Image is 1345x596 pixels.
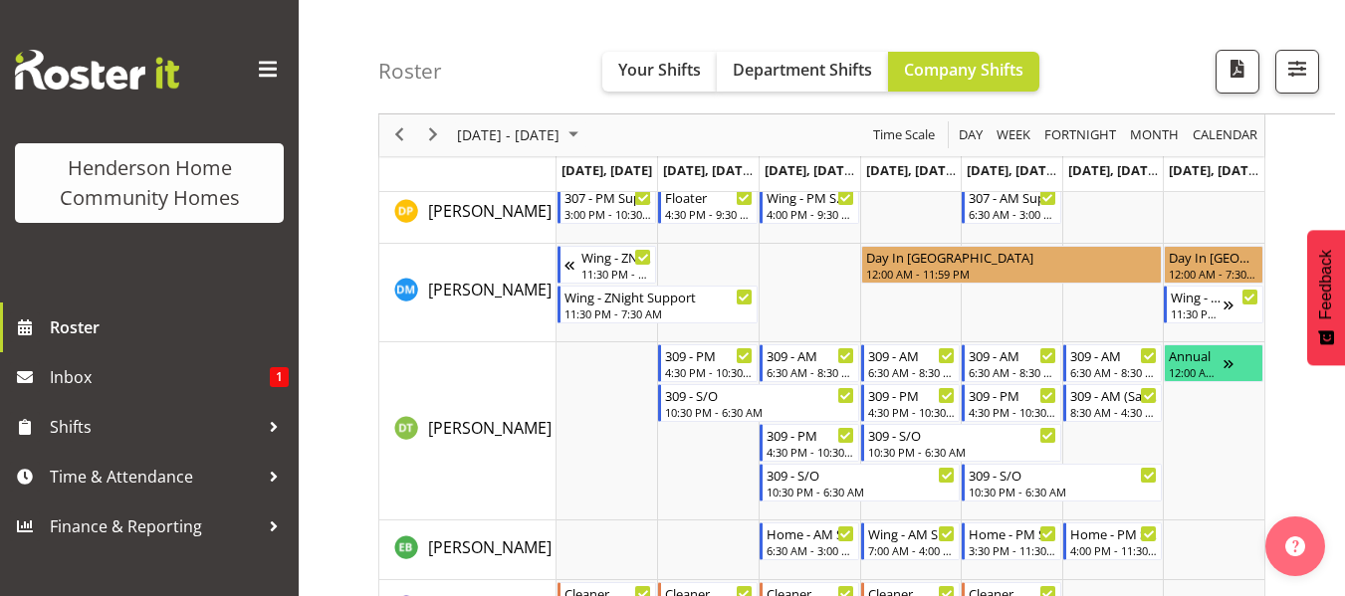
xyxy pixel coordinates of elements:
div: Daniel Marticio"s event - Day In Lieu Begin From Thursday, October 9, 2025 at 12:00:00 AM GMT+13:... [861,246,1163,284]
span: Time & Attendance [50,462,259,492]
span: [DATE], [DATE] [866,161,957,179]
div: October 06 - 12, 2025 [450,114,590,156]
div: Daljeet Prasad"s event - Floater Begin From Tuesday, October 7, 2025 at 4:30:00 PM GMT+13:00 Ends... [658,186,758,224]
div: 4:00 PM - 9:30 PM [767,206,854,222]
div: 309 - PM [767,425,854,445]
div: Eloise Bailey"s event - Home - PM Support 1 (Sat/Sun) Begin From Saturday, October 11, 2025 at 4:... [1063,522,1163,560]
div: 309 - PM [868,385,956,405]
span: [DATE], [DATE] [967,161,1057,179]
div: 309 - AM (Sat/Sun) [1070,385,1158,405]
span: [DATE] - [DATE] [455,123,561,148]
button: Previous [386,123,413,148]
div: Dipika Thapa"s event - 309 - S/O Begin From Thursday, October 9, 2025 at 10:30:00 PM GMT+13:00 En... [861,424,1061,462]
span: Week [995,123,1032,148]
div: Dipika Thapa"s event - 309 - S/O Begin From Wednesday, October 8, 2025 at 10:30:00 PM GMT+13:00 E... [760,464,960,501]
div: Floater [665,187,753,207]
button: Timeline Week [994,123,1034,148]
div: next period [416,114,450,156]
span: [PERSON_NAME] [428,200,552,222]
div: 309 - AM [767,345,854,365]
div: Dipika Thapa"s event - 309 - S/O Begin From Tuesday, October 7, 2025 at 10:30:00 PM GMT+13:00 End... [658,384,858,422]
div: Eloise Bailey"s event - Home - AM Support 2 Begin From Wednesday, October 8, 2025 at 6:30:00 AM G... [760,522,859,560]
span: [DATE], [DATE] [1169,161,1259,179]
button: Next [420,123,447,148]
div: 4:30 PM - 10:30 PM [969,404,1056,420]
div: 10:30 PM - 6:30 AM [868,444,1056,460]
span: Day [957,123,985,148]
a: [PERSON_NAME] [428,535,552,559]
div: Day In [GEOGRAPHIC_DATA] [866,247,1158,267]
div: Dipika Thapa"s event - 309 - S/O Begin From Friday, October 10, 2025 at 10:30:00 PM GMT+13:00 End... [962,464,1162,501]
div: 4:00 PM - 11:30 PM [1070,542,1158,558]
div: Eloise Bailey"s event - Wing - AM Support 2 Begin From Thursday, October 9, 2025 at 7:00:00 AM GM... [861,522,961,560]
div: Dipika Thapa"s event - 309 - PM Begin From Thursday, October 9, 2025 at 4:30:00 PM GMT+13:00 Ends... [861,384,961,422]
img: help-xxl-2.png [1285,536,1305,556]
button: Department Shifts [717,52,888,92]
div: Dipika Thapa"s event - 309 - AM Begin From Wednesday, October 8, 2025 at 6:30:00 AM GMT+13:00 End... [760,344,859,382]
span: Month [1128,123,1181,148]
span: [DATE], [DATE] [1068,161,1159,179]
span: [DATE], [DATE] [663,161,754,179]
div: Dipika Thapa"s event - 309 - AM (Sat/Sun) Begin From Saturday, October 11, 2025 at 8:30:00 AM GMT... [1063,384,1163,422]
div: Dipika Thapa"s event - 309 - AM Begin From Friday, October 10, 2025 at 6:30:00 AM GMT+13:00 Ends ... [962,344,1061,382]
div: 7:00 AM - 4:00 PM [868,542,956,558]
div: 6:30 AM - 8:30 AM [1070,364,1158,380]
div: 11:30 PM - 7:30 AM [581,266,652,282]
div: Wing - PM Support 2 [767,187,854,207]
span: Finance & Reporting [50,511,259,541]
a: [PERSON_NAME] [428,278,552,301]
button: Time Scale [870,123,939,148]
div: 10:30 PM - 6:30 AM [665,404,853,420]
div: Daniel Marticio"s event - Wing - ZNight Support Begin From Sunday, October 5, 2025 at 11:30:00 PM... [558,246,657,284]
td: Daniel Marticio resource [379,244,557,342]
span: Company Shifts [904,59,1023,81]
div: Dipika Thapa"s event - Annual Begin From Sunday, October 12, 2025 at 12:00:00 AM GMT+13:00 Ends A... [1164,344,1263,382]
div: Home - PM Support 1 [969,523,1056,543]
button: Your Shifts [602,52,717,92]
button: Company Shifts [888,52,1039,92]
button: Timeline Day [956,123,987,148]
div: Dipika Thapa"s event - 309 - AM Begin From Thursday, October 9, 2025 at 6:30:00 AM GMT+13:00 Ends... [861,344,961,382]
button: October 2025 [454,123,587,148]
div: 4:30 PM - 10:30 PM [665,364,753,380]
div: 307 - AM Support [969,187,1056,207]
div: Wing - AM Support 2 [868,523,956,543]
span: [DATE], [DATE] [561,161,652,179]
div: Daniel Marticio"s event - Wing - ZNight Support Begin From Sunday, October 12, 2025 at 11:30:00 P... [1164,286,1263,323]
span: Inbox [50,362,270,392]
div: Dipika Thapa"s event - 309 - AM Begin From Saturday, October 11, 2025 at 6:30:00 AM GMT+13:00 End... [1063,344,1163,382]
div: Dipika Thapa"s event - 309 - PM Begin From Wednesday, October 8, 2025 at 4:30:00 PM GMT+13:00 End... [760,424,859,462]
div: 3:30 PM - 11:30 PM [969,542,1056,558]
div: 10:30 PM - 6:30 AM [969,484,1157,499]
span: [PERSON_NAME] [428,536,552,558]
div: 4:30 PM - 10:30 PM [767,444,854,460]
div: Wing - ZNight Support [564,287,753,306]
div: 309 - PM [969,385,1056,405]
span: Time Scale [871,123,937,148]
div: Daniel Marticio"s event - Wing - ZNight Support Begin From Monday, October 6, 2025 at 11:30:00 PM... [558,286,758,323]
div: 12:00 AM - 11:59 PM [1169,364,1224,380]
div: previous period [382,114,416,156]
div: 309 - AM [1070,345,1158,365]
span: Feedback [1317,250,1335,319]
div: 11:30 PM - 7:30 AM [564,305,753,321]
div: 6:30 AM - 8:30 AM [969,364,1056,380]
h4: Roster [378,60,442,83]
button: Timeline Month [1127,123,1183,148]
button: Fortnight [1041,123,1120,148]
div: Home - AM Support 2 [767,523,854,543]
div: Henderson Home Community Homes [35,153,264,213]
a: [PERSON_NAME] [428,416,552,440]
span: Fortnight [1042,123,1118,148]
div: Dipika Thapa"s event - 309 - PM Begin From Friday, October 10, 2025 at 4:30:00 PM GMT+13:00 Ends ... [962,384,1061,422]
span: calendar [1191,123,1259,148]
div: 6:30 AM - 3:00 PM [969,206,1056,222]
a: [PERSON_NAME] [428,199,552,223]
div: 309 - AM [868,345,956,365]
div: 4:30 PM - 9:30 PM [665,206,753,222]
div: Eloise Bailey"s event - Home - PM Support 1 Begin From Friday, October 10, 2025 at 3:30:00 PM GMT... [962,522,1061,560]
button: Download a PDF of the roster according to the set date range. [1216,50,1259,94]
div: Daniel Marticio"s event - Day In Lieu Begin From Sunday, October 12, 2025 at 12:00:00 AM GMT+13:0... [1164,246,1263,284]
div: 8:30 AM - 4:30 PM [1070,404,1158,420]
div: 309 - AM [969,345,1056,365]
